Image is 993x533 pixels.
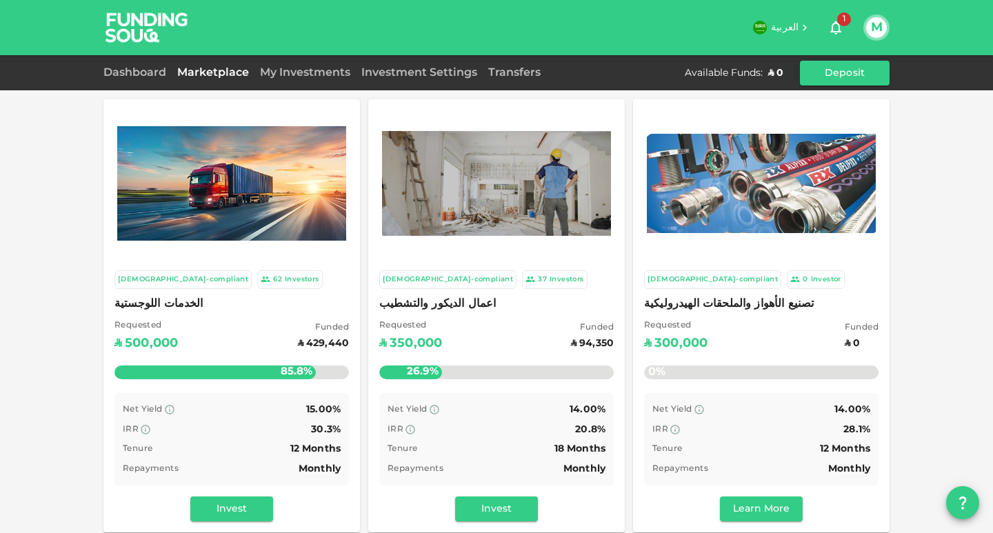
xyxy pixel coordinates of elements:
a: Investment Settings [356,68,483,78]
span: 1 [837,12,851,26]
button: Invest [190,496,273,521]
div: ʢ 0 [768,66,783,80]
span: Tenure [652,445,682,453]
img: flag-sa.b9a346574cdc8950dd34b50780441f57.svg [753,21,767,34]
span: 14.00% [570,405,605,414]
span: الخدمات اللوجستية [114,294,349,314]
div: [DEMOGRAPHIC_DATA]-compliant [648,274,778,285]
span: Funded [845,321,879,335]
span: 30.3% [311,425,341,434]
img: Marketplace Logo [117,126,346,241]
a: Marketplace Logo [DEMOGRAPHIC_DATA]-compliant 0Investor تصنيع الأهواز والملحقات الهيدروليكية Requ... [633,99,890,532]
span: 15.00% [306,405,341,414]
a: Marketplace Logo [DEMOGRAPHIC_DATA]-compliant 37Investors اعمال الديكور والتشطيب Requested ʢ350,0... [368,99,625,532]
span: Repayments [123,465,179,473]
img: Marketplace Logo [647,134,876,233]
img: Marketplace Logo [382,131,611,236]
span: 28.1% [843,425,870,434]
div: 37 [538,274,547,285]
span: Requested [379,319,442,333]
button: 1 [822,14,850,41]
div: Investors [550,274,584,285]
button: Learn More [720,496,803,521]
button: Deposit [800,61,890,86]
span: Repayments [652,465,708,473]
a: Transfers [483,68,546,78]
div: [DEMOGRAPHIC_DATA]-compliant [383,274,513,285]
a: Marketplace [172,68,254,78]
span: Monthly [299,464,341,474]
span: IRR [652,425,668,434]
a: My Investments [254,68,356,78]
span: Tenure [123,445,152,453]
div: Investor [811,274,841,285]
span: Net Yield [388,405,428,414]
span: اعمال الديكور والتشطيب [379,294,614,314]
span: 12 Months [820,444,870,454]
span: Repayments [388,465,443,473]
span: Funded [571,321,614,335]
span: IRR [388,425,403,434]
span: Tenure [388,445,417,453]
span: 20.8% [575,425,605,434]
span: Monthly [828,464,870,474]
span: Monthly [563,464,605,474]
div: 0 [803,274,808,285]
div: Available Funds : [685,66,763,80]
span: Funded [298,321,349,335]
span: 12 Months [290,444,341,454]
div: 62 [273,274,282,285]
span: Net Yield [652,405,692,414]
span: IRR [123,425,139,434]
div: Investors [285,274,319,285]
button: Invest [455,496,538,521]
span: Net Yield [123,405,163,414]
a: Marketplace Logo [DEMOGRAPHIC_DATA]-compliant 62Investors الخدمات اللوجستية Requested ʢ500,000 Fu... [103,99,360,532]
span: تصنيع الأهواز والملحقات الهيدروليكية [644,294,879,314]
span: Requested [114,319,178,333]
span: 14.00% [834,405,870,414]
span: 18 Months [554,444,605,454]
button: question [946,486,979,519]
span: Requested [644,319,708,333]
div: [DEMOGRAPHIC_DATA]-compliant [118,274,248,285]
button: M [866,17,887,38]
span: العربية [771,23,799,32]
a: Dashboard [103,68,172,78]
